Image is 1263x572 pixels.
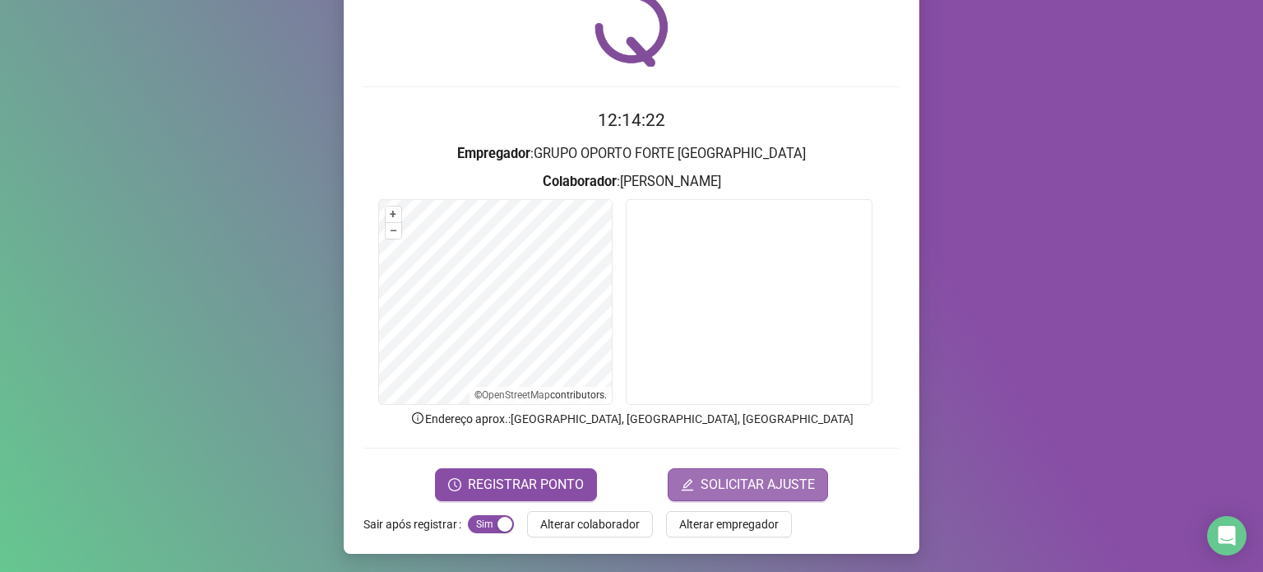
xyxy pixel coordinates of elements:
[701,475,815,495] span: SOLICITAR AJUSTE
[679,515,779,533] span: Alterar empregador
[482,389,550,401] a: OpenStreetMap
[474,389,607,401] li: © contributors.
[457,146,530,161] strong: Empregador
[363,143,900,165] h3: : GRUPO OPORTO FORTE [GEOGRAPHIC_DATA]
[410,411,425,426] span: info-circle
[666,511,792,537] button: Alterar empregador
[1207,516,1247,556] div: Open Intercom Messenger
[363,511,468,537] label: Sair após registrar
[448,478,461,491] span: clock-circle
[363,410,900,428] p: Endereço aprox. : [GEOGRAPHIC_DATA], [GEOGRAPHIC_DATA], [GEOGRAPHIC_DATA]
[668,468,828,501] button: editSOLICITAR AJUSTE
[386,207,401,222] button: +
[435,468,597,501] button: REGISTRAR PONTO
[543,174,617,189] strong: Colaborador
[540,515,640,533] span: Alterar colaborador
[386,223,401,239] button: –
[363,171,900,193] h3: : [PERSON_NAME]
[527,511,653,537] button: Alterar colaborador
[598,110,665,130] time: 12:14:22
[468,475,584,495] span: REGISTRAR PONTO
[681,478,694,491] span: edit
